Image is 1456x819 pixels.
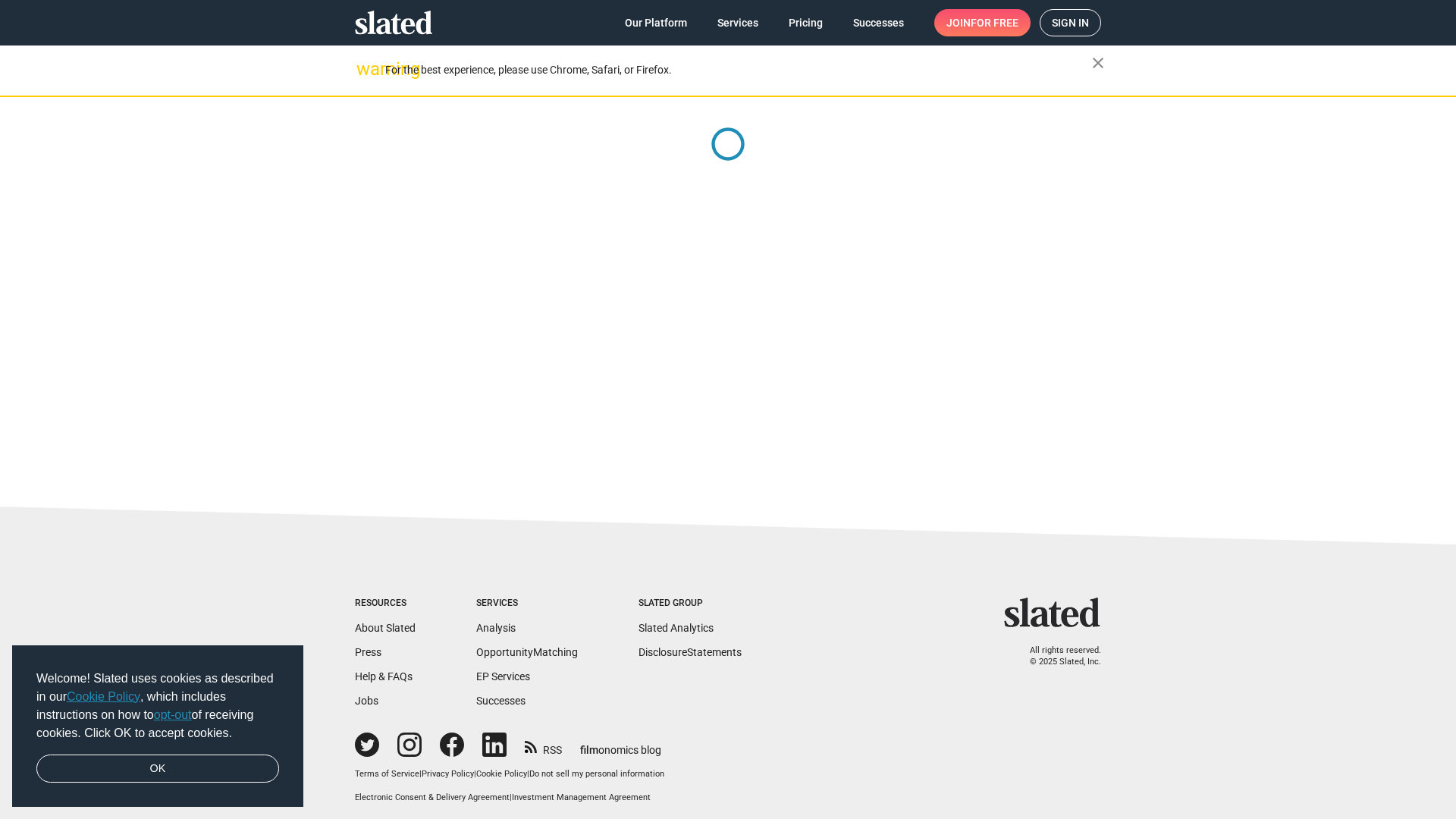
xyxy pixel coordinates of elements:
[946,9,1018,36] span: Join
[67,690,140,703] a: Cookie Policy
[476,695,526,707] a: Successes
[639,598,742,610] div: Slated Group
[355,769,419,779] a: Terms of Service
[1040,9,1101,36] a: Sign in
[154,708,192,721] a: opt-out
[1014,645,1101,667] p: All rights reserved. © 2025 Slated, Inc.
[385,60,1092,80] div: For the best experience, please use Chrome, Safari, or Firefox.
[625,9,687,36] span: Our Platform
[789,9,823,36] span: Pricing
[639,646,742,658] a: DisclosureStatements
[476,670,530,682] a: EP Services
[419,769,422,779] span: |
[613,9,699,36] a: Our Platform
[355,598,416,610] div: Resources
[841,9,916,36] a: Successes
[474,769,476,779] span: |
[705,9,770,36] a: Services
[1089,54,1107,72] mat-icon: close
[580,731,661,758] a: filmonomics blog
[355,646,381,658] a: Press
[971,9,1018,36] span: for free
[36,755,279,783] a: dismiss cookie message
[422,769,474,779] a: Privacy Policy
[36,670,279,742] span: Welcome! Slated uses cookies as described in our , which includes instructions on how to of recei...
[476,622,516,634] a: Analysis
[476,646,578,658] a: OpportunityMatching
[355,670,413,682] a: Help & FAQs
[777,9,835,36] a: Pricing
[529,769,664,780] button: Do not sell my personal information
[12,645,303,808] div: cookieconsent
[355,622,416,634] a: About Slated
[934,9,1031,36] a: Joinfor free
[476,769,527,779] a: Cookie Policy
[525,734,562,758] a: RSS
[639,622,714,634] a: Slated Analytics
[512,792,651,802] a: Investment Management Agreement
[356,60,375,78] mat-icon: warning
[355,792,510,802] a: Electronic Consent & Delivery Agreement
[476,598,578,610] div: Services
[1052,10,1089,36] span: Sign in
[355,695,378,707] a: Jobs
[717,9,758,36] span: Services
[580,744,598,756] span: film
[527,769,529,779] span: |
[510,792,512,802] span: |
[853,9,904,36] span: Successes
